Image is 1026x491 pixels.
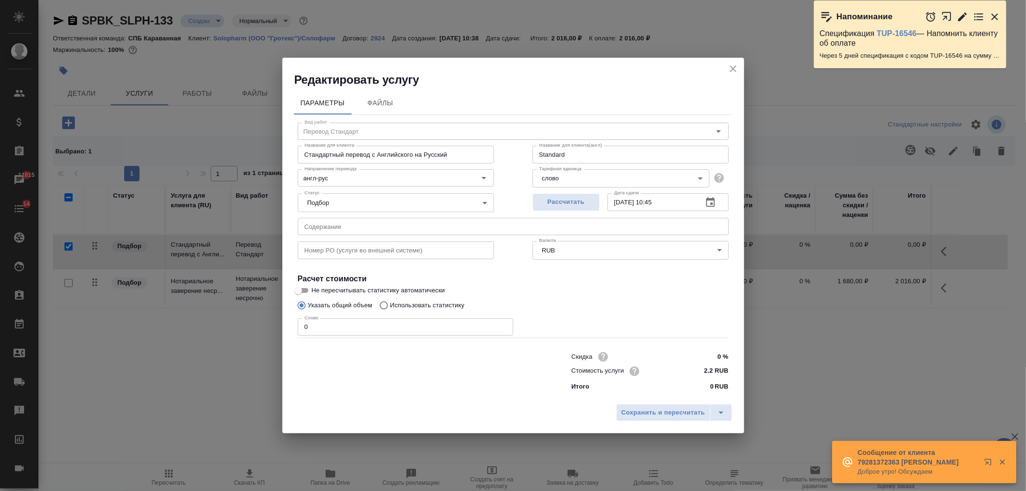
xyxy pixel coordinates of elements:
[978,453,1001,476] button: Открыть в новой вкладке
[477,171,491,185] button: Open
[820,51,1001,61] p: Через 5 дней спецификация с кодом TUP-16546 на сумму 100926.66 RUB будет просрочена
[989,11,1001,23] button: Закрыть
[710,382,714,391] p: 0
[390,301,465,310] p: Использовать статистику
[308,301,372,310] p: Указать общий объем
[532,193,600,211] button: Рассчитать
[616,404,732,421] div: split button
[532,169,709,188] div: слово
[877,29,917,38] a: TUP-16546
[726,62,740,76] button: close
[357,97,404,109] span: Файлы
[294,72,744,88] h2: Редактировать услугу
[304,199,332,207] button: Подбор
[992,458,1012,466] button: Закрыть
[312,286,445,295] span: Не пересчитывать статистику автоматически
[692,350,728,364] input: ✎ Введи что-нибудь
[941,6,952,27] button: Открыть в новой вкладке
[715,382,729,391] p: RUB
[858,467,978,477] p: Доброе утро! Обсуждаем
[571,382,589,391] p: Итого
[973,11,985,23] button: Перейти в todo
[571,352,593,362] p: Скидка
[300,97,346,109] span: Параметры
[836,12,893,22] p: Напоминание
[621,407,705,418] span: Сохранить и пересчитать
[298,273,729,285] h4: Расчет стоимости
[539,174,562,182] button: слово
[692,364,728,378] input: ✎ Введи что-нибудь
[538,197,595,208] span: Рассчитать
[539,246,558,254] button: RUB
[820,29,1001,48] p: Спецификация — Напомнить клиенту об оплате
[532,241,729,259] div: RUB
[571,366,624,376] p: Стоимость услуги
[957,11,968,23] button: Редактировать
[858,448,978,467] p: Сообщение от клиента 79281372363 [PERSON_NAME]
[298,193,494,212] div: Подбор
[616,404,710,421] button: Сохранить и пересчитать
[925,11,937,23] button: Отложить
